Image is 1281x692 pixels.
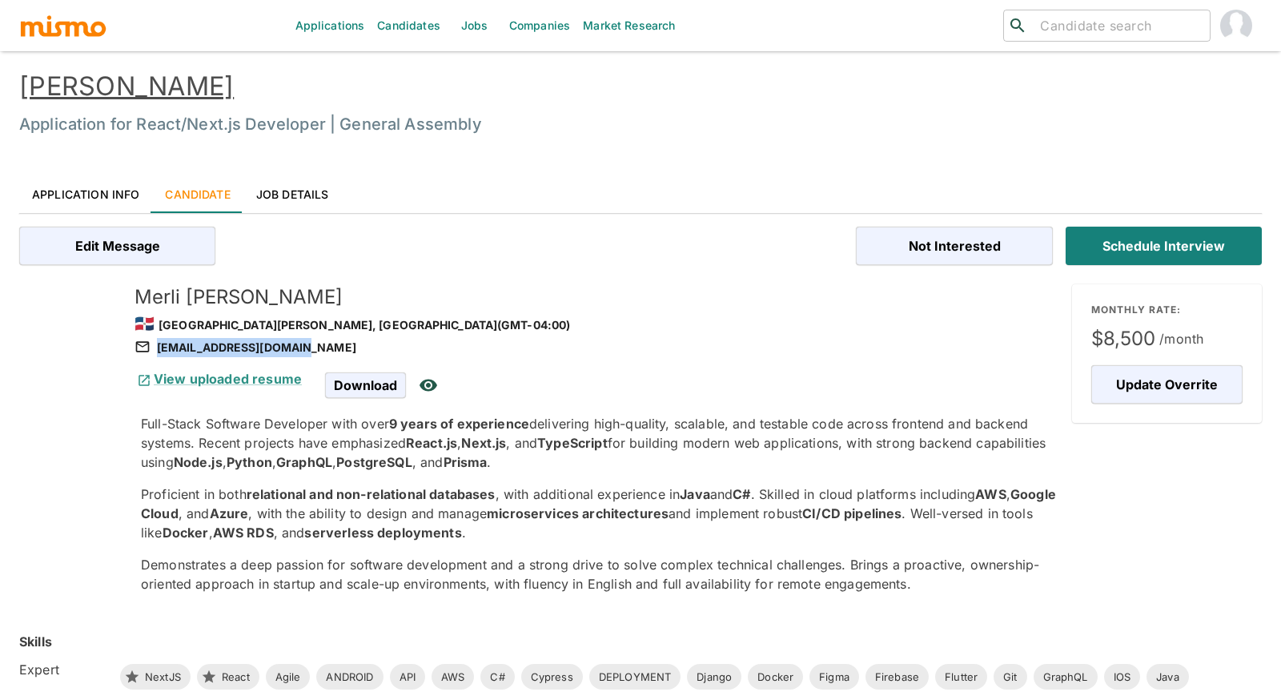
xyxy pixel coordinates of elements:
span: 🇩🇴 [135,314,155,333]
img: logo [19,14,107,38]
strong: C# [733,486,750,502]
span: API [390,670,425,686]
button: Not Interested [856,227,1052,265]
a: [PERSON_NAME] [19,70,234,102]
span: $8,500 [1091,326,1243,352]
span: Download [325,372,406,398]
span: NextJS [135,670,191,686]
h5: Merli [PERSON_NAME] [135,284,1059,310]
span: Git [994,670,1026,686]
h6: Skills [19,632,52,651]
p: Full-Stack Software Developer with over delivering high-quality, scalable, and testable code acro... [141,414,1059,472]
a: Job Details [243,175,342,213]
strong: Java [680,486,710,502]
strong: TypeScript [537,435,608,451]
button: Schedule Interview [1066,227,1262,265]
h6: Application for React/Next.js Developer | General Assembly [19,111,1262,137]
a: Download [325,378,406,392]
span: ANDROID [316,670,383,686]
strong: PostgreSQL [336,454,412,470]
span: Firebase [865,670,929,686]
strong: relational and non-relational databases [247,486,496,502]
h6: Expert [19,660,107,679]
span: DEPLOYMENT [589,670,681,686]
button: Update Overrite [1091,365,1243,404]
strong: microservices architectures [487,505,669,521]
span: GraphQL [1034,670,1098,686]
strong: GraphQL [276,454,332,470]
span: /month [1159,328,1204,350]
span: Docker [748,670,803,686]
span: Flutter [935,670,987,686]
p: Proficient in both , with additional experience in and . Skilled in cloud platforms including , ,... [141,485,1059,542]
strong: Azure [210,505,249,521]
strong: AWS RDS [213,525,274,541]
span: C# [480,670,514,686]
img: q28jp63pg3iq3w3fsb17vzkxb8w0 [19,284,115,380]
strong: AWS [975,486,1006,502]
strong: Prisma [444,454,488,470]
span: Figma [809,670,859,686]
span: IOS [1104,670,1140,686]
div: [EMAIL_ADDRESS][DOMAIN_NAME] [135,338,1059,357]
span: Java [1146,670,1189,686]
p: MONTHLY RATE: [1091,304,1243,316]
img: Carmen Vilachá [1220,10,1252,42]
button: Edit Message [19,227,215,265]
strong: Docker [163,525,209,541]
span: React [212,670,259,686]
strong: 9 years of experience [389,416,529,432]
p: Demonstrates a deep passion for software development and a strong drive to solve complex technica... [141,555,1059,593]
span: Cypress [521,670,583,686]
div: [GEOGRAPHIC_DATA][PERSON_NAME], [GEOGRAPHIC_DATA] (GMT-04:00) [135,310,1059,337]
a: Candidate [152,175,243,213]
strong: Node.js [174,454,223,470]
strong: Python [227,454,272,470]
a: View uploaded resume [135,371,302,387]
span: AWS [432,670,474,686]
strong: Next.js [461,435,506,451]
span: Django [687,670,741,686]
input: Candidate search [1034,14,1203,37]
strong: serverless deployments [304,525,461,541]
strong: React.js [406,435,457,451]
a: Application Info [19,175,152,213]
strong: CI/CD pipelines [802,505,902,521]
span: Agile [266,670,311,686]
